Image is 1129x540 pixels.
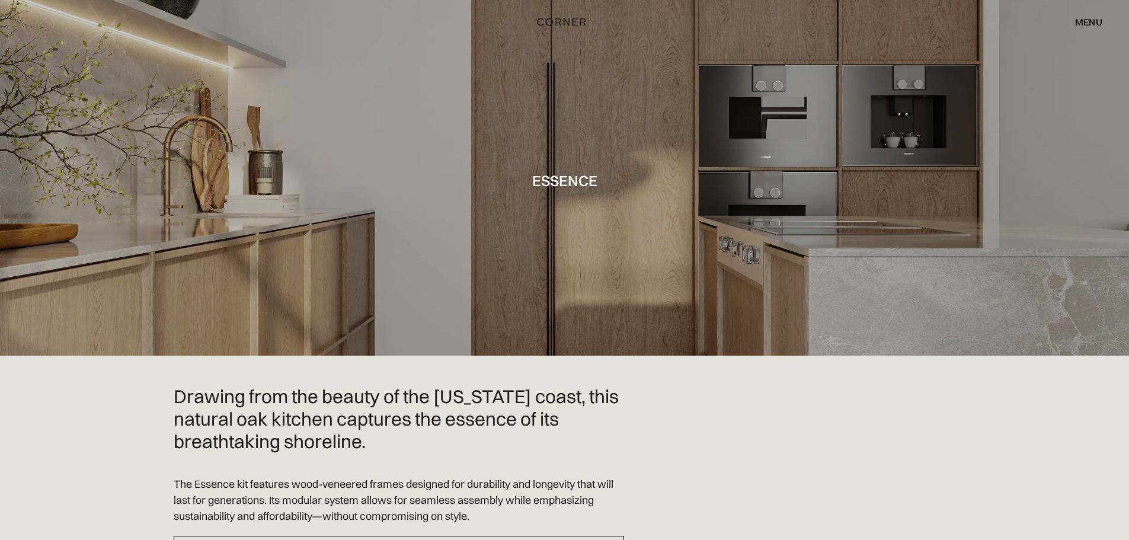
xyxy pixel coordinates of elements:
h2: Drawing from the beauty of the [US_STATE] coast, this natural oak kitchen captures the essence of... [174,385,624,452]
p: The Essence kit features wood-veneered frames designed for durability and longevity that will las... [174,476,624,524]
h1: Essence [532,172,597,188]
a: home [524,14,605,30]
div: menu [1063,12,1102,32]
div: menu [1075,17,1102,27]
